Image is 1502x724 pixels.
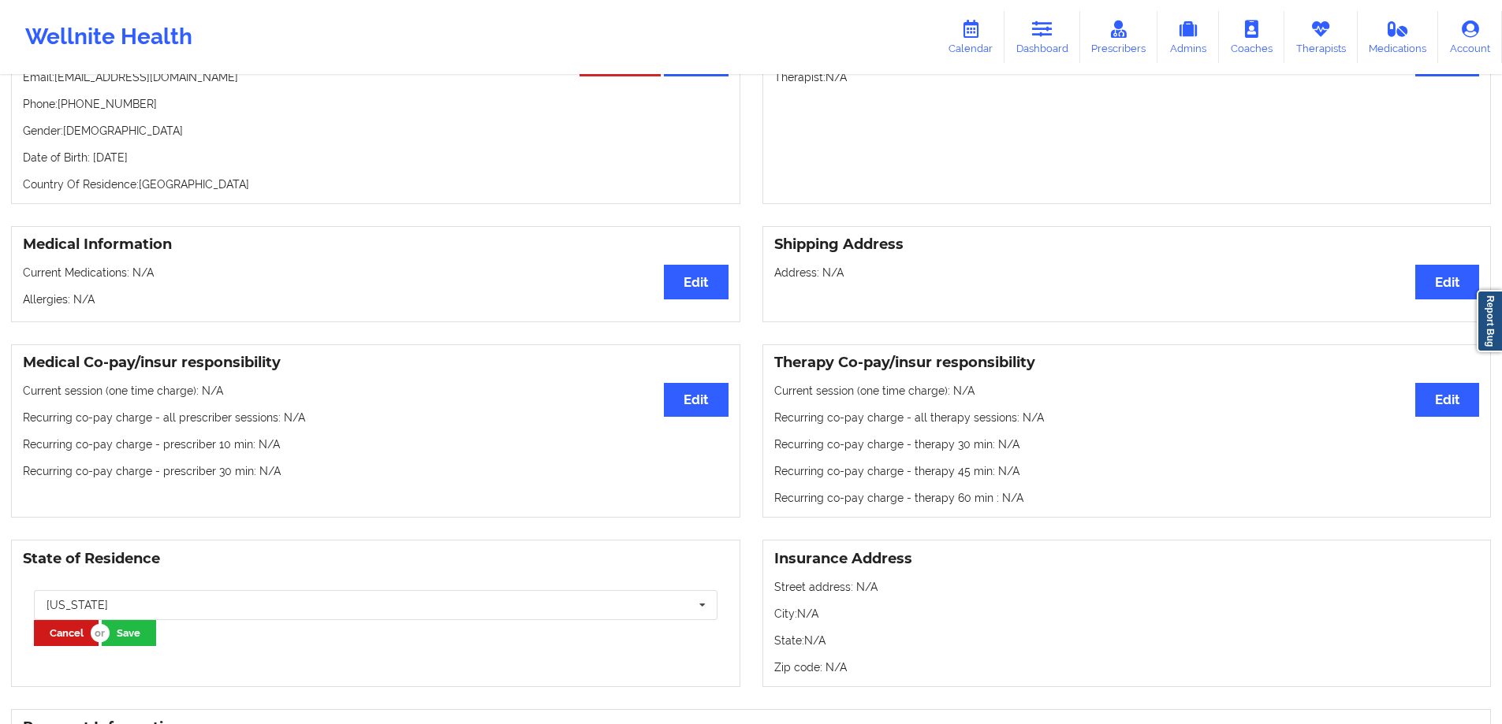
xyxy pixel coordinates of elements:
p: Zip code: N/A [774,659,1480,675]
p: Country Of Residence: [GEOGRAPHIC_DATA] [23,176,729,192]
p: Recurring co-pay charge - prescriber 30 min : N/A [23,463,729,479]
p: Current session (one time charge): N/A [774,383,1480,399]
h3: Medical Co-pay/insur responsibility [23,354,729,372]
p: Email: [EMAIL_ADDRESS][DOMAIN_NAME] [23,69,729,85]
p: Date of Birth: [DATE] [23,150,729,165]
p: Therapist: N/A [774,69,1480,85]
h3: Shipping Address [774,236,1480,254]
p: Recurring co-pay charge - all therapy sessions : N/A [774,410,1480,425]
h3: Therapy Co-pay/insur responsibility [774,354,1480,372]
p: State: N/A [774,633,1480,648]
button: Edit [664,265,728,299]
a: Report Bug [1477,290,1502,352]
p: City: N/A [774,606,1480,622]
a: Therapists [1284,11,1358,63]
h3: State of Residence [23,550,729,568]
a: Coaches [1219,11,1284,63]
a: Admins [1157,11,1219,63]
a: Account [1438,11,1502,63]
h3: Medical Information [23,236,729,254]
div: [US_STATE] [47,600,108,611]
p: Allergies: N/A [23,291,729,307]
button: Edit [1415,383,1479,417]
p: Recurring co-pay charge - all prescriber sessions : N/A [23,410,729,425]
a: Dashboard [1004,11,1080,63]
p: Street address: N/A [774,579,1480,595]
button: Edit [664,383,728,417]
a: Prescribers [1080,11,1158,63]
p: Recurring co-pay charge - prescriber 10 min : N/A [23,436,729,452]
h3: Insurance Address [774,550,1480,568]
p: Recurring co-pay charge - therapy 45 min : N/A [774,463,1480,479]
p: Phone: [PHONE_NUMBER] [23,96,729,112]
p: Address: N/A [774,265,1480,280]
p: Recurring co-pay charge - therapy 30 min : N/A [774,436,1480,452]
p: Recurring co-pay charge - therapy 60 min : N/A [774,490,1480,506]
button: Save [102,620,156,646]
p: Current Medications: N/A [23,265,729,280]
button: Cancel [34,620,99,646]
a: Calendar [937,11,1004,63]
a: Medications [1358,11,1439,63]
p: Gender: [DEMOGRAPHIC_DATA] [23,123,729,139]
p: Current session (one time charge): N/A [23,383,729,399]
button: Edit [1415,265,1479,299]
